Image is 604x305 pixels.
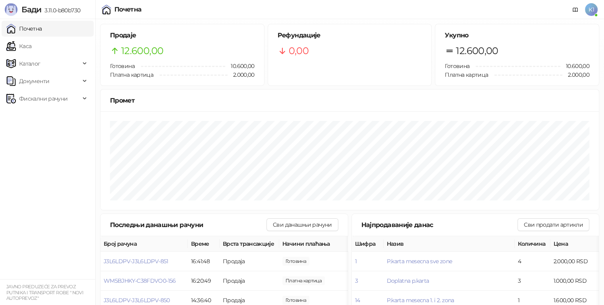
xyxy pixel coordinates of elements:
td: 16:20:49 [188,271,220,291]
td: 16:41:48 [188,252,220,271]
span: 3.11.0-b80b730 [41,7,80,14]
a: Документација [569,3,582,16]
h5: Продаје [110,31,255,40]
button: WM5BJHKY-C38FDVO0-156 [104,277,176,284]
button: P.karta mesecna sve zone [387,258,452,265]
span: Каталог [19,56,41,72]
span: Бади [21,5,41,14]
div: Почетна [114,6,142,13]
div: Последњи данашњи рачуни [110,220,266,230]
span: Платна картица [445,71,488,78]
td: Продаја [220,271,279,291]
th: Број рачуна [100,236,188,252]
span: 1.600,00 [282,296,309,305]
th: Време [188,236,220,252]
span: 12.600,00 [456,43,498,58]
span: Готовина [110,62,135,70]
a: Почетна [6,21,42,37]
button: Сви данашњи рачуни [266,218,338,231]
h5: Рефундације [278,31,422,40]
span: Готовина [445,62,469,70]
button: J3L6LDPV-J3L6LDPV-851 [104,258,168,265]
span: 2.000,00 [228,70,255,79]
th: Назив [384,236,515,252]
span: Фискални рачуни [19,91,68,107]
th: Врста трансакције [220,236,279,252]
td: Продаја [220,252,279,271]
div: Промет [110,95,589,105]
button: 14 [355,297,360,304]
span: Платна картица [110,71,153,78]
button: 3 [355,277,358,284]
a: Каса [6,38,31,54]
span: K1 [585,3,598,16]
th: Шифра [352,236,384,252]
span: 12.600,00 [121,43,163,58]
th: Количина [515,236,550,252]
div: Најпродаваније данас [361,220,518,230]
span: 10.600,00 [225,62,254,70]
span: 10.600,00 [560,62,589,70]
td: 3 [515,271,550,291]
button: 1 [355,258,357,265]
button: Doplatna p.karta [387,277,429,284]
small: JAVNO PREDUZEĆE ZA PREVOZ PUTNIKA I TRANSPORT ROBE " NOVI AUTOPREVOZ" [6,284,83,301]
td: 4 [515,252,550,271]
span: 0,00 [289,43,309,58]
span: Документи [19,73,49,89]
span: 2.000,00 [562,70,589,79]
button: J3L6LDPV-J3L6LDPV-850 [104,297,170,304]
button: P.karta mesecna 1. i 2. zona [387,297,454,304]
span: 1.000,00 [282,257,309,266]
h5: Укупно [445,31,589,40]
span: 2.000,00 [282,276,325,285]
img: Logo [5,3,17,16]
button: Сви продати артикли [517,218,589,231]
th: Начини плаћања [279,236,359,252]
